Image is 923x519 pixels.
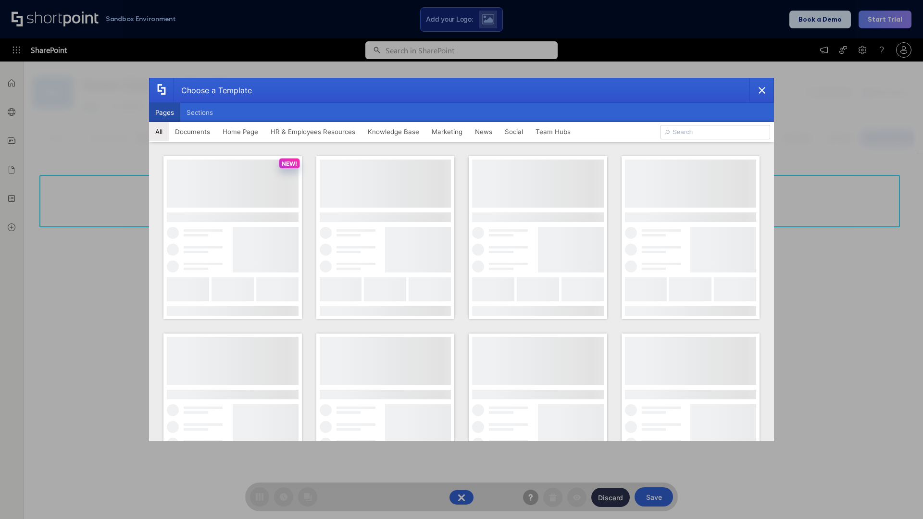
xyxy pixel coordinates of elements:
button: Documents [169,122,216,141]
input: Search [661,125,770,139]
button: Home Page [216,122,264,141]
p: NEW! [282,160,297,167]
iframe: Chat Widget [875,473,923,519]
button: News [469,122,499,141]
button: Sections [180,103,219,122]
button: Social [499,122,529,141]
button: Marketing [425,122,469,141]
button: All [149,122,169,141]
button: HR & Employees Resources [264,122,362,141]
div: Choose a Template [174,78,252,102]
button: Pages [149,103,180,122]
div: template selector [149,78,774,441]
button: Team Hubs [529,122,577,141]
button: Knowledge Base [362,122,425,141]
